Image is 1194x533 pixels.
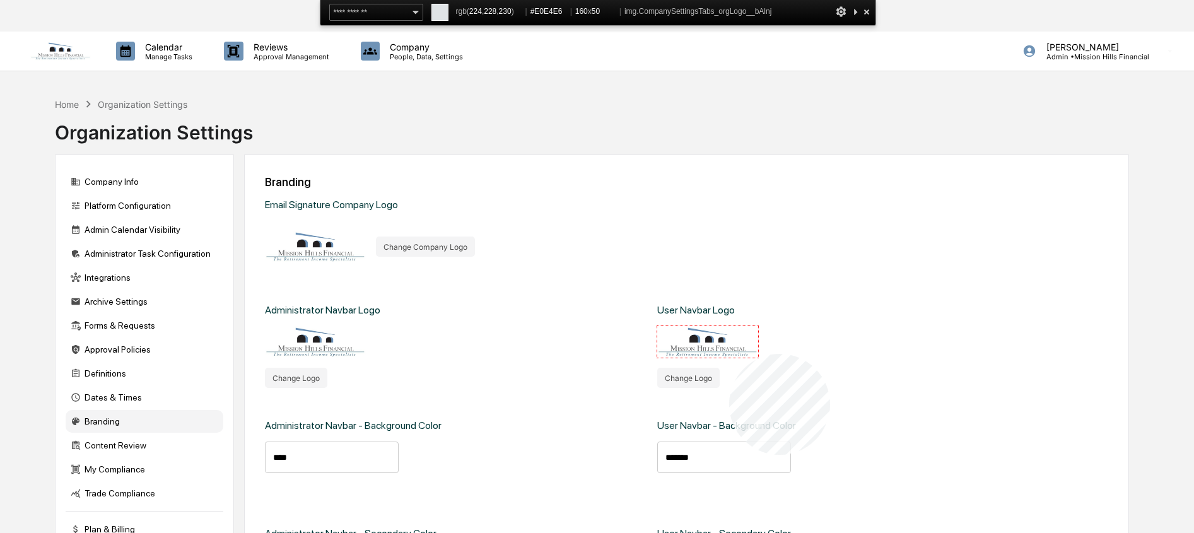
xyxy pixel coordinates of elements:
[265,326,366,358] img: Adnmin Logo
[13,97,35,119] img: 1746055101610-c473b297-6a78-478c-a979-82029cc54cd1
[243,42,336,52] p: Reviews
[66,410,223,433] div: Branding
[525,7,527,16] span: |
[25,183,79,196] span: Data Lookup
[624,4,772,20] span: img
[66,242,223,265] div: Administrator Task Configuration
[43,97,207,109] div: Start new chat
[66,386,223,409] div: Dates & Times
[66,194,223,217] div: Platform Configuration
[657,368,720,388] button: Change Logo
[66,458,223,481] div: My Compliance
[469,7,482,16] span: 224
[380,42,469,52] p: Company
[456,4,522,20] span: rgb( , , )
[13,184,23,194] div: 🔎
[25,159,81,172] span: Preclearance
[8,178,85,201] a: 🔎Data Lookup
[1036,42,1149,52] p: [PERSON_NAME]
[66,314,223,337] div: Forms & Requests
[619,7,621,16] span: |
[570,7,572,16] span: |
[43,109,160,119] div: We're available if you need us!
[2,2,30,30] button: Open customer support
[657,419,796,431] div: User Navbar - Background Color
[89,213,153,223] a: Powered byPylon
[499,7,512,16] span: 230
[126,214,153,223] span: Pylon
[380,52,469,61] p: People, Data, Settings
[104,159,156,172] span: Attestations
[13,160,23,170] div: 🖐️
[66,482,223,505] div: Trade Compliance
[135,42,199,52] p: Calendar
[2,4,30,27] img: f2157a4c-a0d3-4daa-907e-bb6f0de503a5-1751232295721
[265,419,442,431] div: Administrator Navbar - Background Color
[13,26,230,47] p: How can we help?
[214,100,230,115] button: Start new chat
[66,266,223,289] div: Integrations
[575,7,588,16] span: 160
[265,231,366,262] img: Organization Logo
[575,4,616,20] span: x
[657,304,735,316] div: User Navbar Logo
[135,52,199,61] p: Manage Tasks
[376,237,475,257] button: Change Company Logo
[592,7,600,16] span: 50
[86,154,161,177] a: 🗄️Attestations
[243,52,336,61] p: Approval Management
[835,4,848,20] div: Options
[55,111,253,144] div: Organization Settings
[265,199,645,211] div: Email Signature Company Logo
[66,170,223,193] div: Company Info
[66,434,223,457] div: Content Review
[66,290,223,313] div: Archive Settings
[55,99,79,110] div: Home
[30,42,91,61] img: logo
[66,218,223,241] div: Admin Calendar Visibility
[850,4,860,20] div: Collapse This Panel
[265,368,327,388] button: Change Logo
[484,7,496,16] span: 228
[636,7,771,16] span: .CompanySettingsTabs_orgLogo__bAlnj
[1036,52,1149,61] p: Admin • Mission Hills Financial
[860,4,873,20] div: Close and Stop Picking
[657,326,758,358] img: User Logo
[66,362,223,385] div: Definitions
[91,160,102,170] div: 🗄️
[530,4,567,20] span: #E0E4E6
[8,154,86,177] a: 🖐️Preclearance
[66,338,223,361] div: Approval Policies
[98,99,187,110] div: Organization Settings
[265,175,1109,189] div: Branding
[265,304,380,316] div: Administrator Navbar Logo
